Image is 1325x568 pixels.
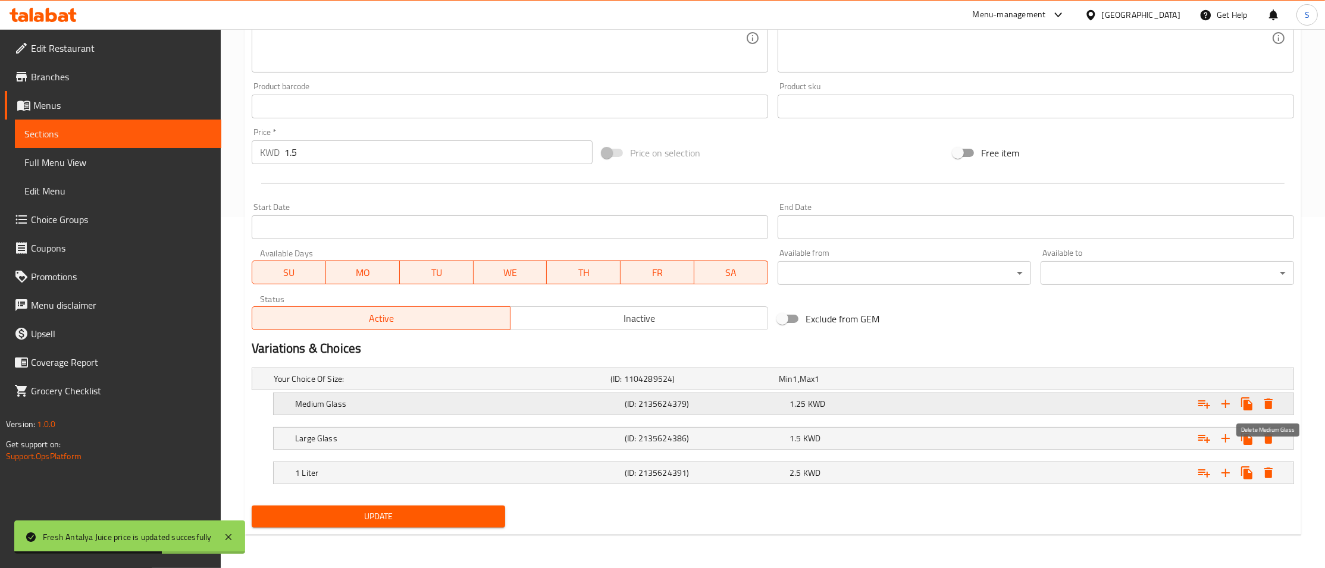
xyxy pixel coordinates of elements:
[1215,393,1236,415] button: Add new choice
[5,34,221,62] a: Edit Restaurant
[779,371,793,387] span: Min
[5,62,221,91] a: Branches
[252,306,510,330] button: Active
[803,465,820,481] span: KWD
[261,509,496,524] span: Update
[621,261,694,284] button: FR
[815,371,819,387] span: 1
[1194,462,1215,484] button: Add choice group
[31,212,212,227] span: Choice Groups
[5,91,221,120] a: Menus
[800,371,815,387] span: Max
[1041,261,1294,285] div: ​
[295,398,620,410] h5: Medium Glass
[405,264,469,281] span: TU
[1215,428,1236,449] button: Add new choice
[515,310,763,327] span: Inactive
[625,264,690,281] span: FR
[1258,462,1279,484] button: Delete 1 Liter
[779,373,942,385] div: ,
[31,327,212,341] span: Upsell
[15,148,221,177] a: Full Menu View
[33,98,212,112] span: Menus
[808,396,825,412] span: KWD
[400,261,474,284] button: TU
[778,95,1294,118] input: Please enter product sku
[331,264,395,281] span: MO
[699,264,763,281] span: SA
[786,10,1271,67] textarea: عصير أنطاليا طازج
[790,465,801,481] span: 2.5
[790,431,801,446] span: 1.5
[474,261,547,284] button: WE
[1236,393,1258,415] button: Clone new choice
[31,355,212,369] span: Coverage Report
[24,155,212,170] span: Full Menu View
[625,398,785,410] h5: (ID: 2135624379)
[1236,462,1258,484] button: Clone new choice
[625,467,785,479] h5: (ID: 2135624391)
[778,261,1031,285] div: ​
[478,264,543,281] span: WE
[5,319,221,348] a: Upsell
[510,306,768,330] button: Inactive
[274,462,1293,484] div: Expand
[1215,462,1236,484] button: Add new choice
[610,373,774,385] h5: (ID: 1104289524)
[981,146,1019,160] span: Free item
[274,428,1293,449] div: Expand
[260,145,280,159] p: KWD
[5,291,221,319] a: Menu disclaimer
[630,146,700,160] span: Price on selection
[31,269,212,284] span: Promotions
[5,205,221,234] a: Choice Groups
[252,368,1293,390] div: Expand
[43,531,212,544] div: Fresh Antalya Juice price is updated succesfully
[257,310,505,327] span: Active
[295,467,620,479] h5: 1 Liter
[803,431,820,446] span: KWD
[31,41,212,55] span: Edit Restaurant
[5,348,221,376] a: Coverage Report
[252,506,505,528] button: Update
[252,95,768,118] input: Please enter product barcode
[547,261,621,284] button: TH
[1305,8,1310,21] span: S
[6,416,35,432] span: Version:
[257,264,321,281] span: SU
[24,184,212,198] span: Edit Menu
[1236,428,1258,449] button: Clone new choice
[15,177,221,205] a: Edit Menu
[37,416,55,432] span: 1.0.0
[295,432,620,444] h5: Large Glass
[260,10,745,67] textarea: Fresh [GEOGRAPHIC_DATA] Juice
[1258,428,1279,449] button: Delete Large Glass
[625,432,785,444] h5: (ID: 2135624386)
[6,437,61,452] span: Get support on:
[24,127,212,141] span: Sections
[284,140,593,164] input: Please enter price
[326,261,400,284] button: MO
[31,241,212,255] span: Coupons
[252,340,1294,357] h2: Variations & Choices
[31,384,212,398] span: Grocery Checklist
[5,234,221,262] a: Coupons
[806,312,879,326] span: Exclude from GEM
[973,8,1046,22] div: Menu-management
[274,373,606,385] h5: Your Choice Of Size:
[694,261,768,284] button: SA
[1194,428,1215,449] button: Add choice group
[790,396,806,412] span: 1.25
[31,70,212,84] span: Branches
[5,262,221,291] a: Promotions
[5,376,221,405] a: Grocery Checklist
[1102,8,1180,21] div: [GEOGRAPHIC_DATA]
[274,393,1293,415] div: Expand
[252,261,326,284] button: SU
[793,371,798,387] span: 1
[1194,393,1215,415] button: Add choice group
[15,120,221,148] a: Sections
[552,264,616,281] span: TH
[6,448,82,464] a: Support.OpsPlatform
[31,298,212,312] span: Menu disclaimer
